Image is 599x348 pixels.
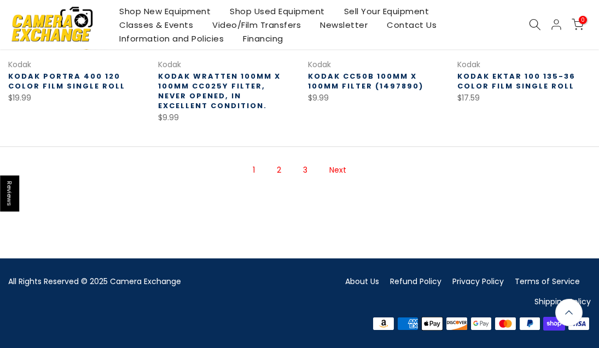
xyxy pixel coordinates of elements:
img: visa [566,315,591,332]
div: $9.99 [158,111,292,125]
img: google pay [469,315,493,332]
a: Terms of Service [515,276,580,287]
a: Kodak [8,59,31,70]
img: master [493,315,518,332]
a: Kodak CC50B 100mm x 100mm Filter (1497890) [308,71,423,91]
a: Contact Us [377,18,446,32]
a: Shop New Equipment [110,4,220,18]
span: Page 1 [247,161,260,180]
a: About Us [345,276,379,287]
a: Shipping Policy [534,296,591,307]
a: Page 2 [271,161,287,180]
a: Kodak Portra 400 120 Color Film Single Roll [8,71,125,91]
a: Kodak [158,59,181,70]
div: $9.99 [308,91,441,105]
a: Kodak Ektar 100 135-36 Color Film Single Roll [457,71,575,91]
div: $19.99 [8,91,142,105]
div: All Rights Reserved © 2025 Camera Exchange [8,275,292,288]
div: $17.59 [457,91,591,105]
a: Kodak Wratten 100mm X 100mm CC025Y Filter, Never Opened, in Excellent Condition. [158,71,281,111]
img: shopify pay [542,315,567,332]
img: american express [396,315,420,332]
img: discover [445,315,469,332]
a: Refund Policy [390,276,441,287]
a: Back to the top [555,299,583,326]
a: Financing [234,32,293,45]
img: amazon payments [371,315,396,332]
img: paypal [517,315,542,332]
a: Next [324,161,352,180]
a: Page 3 [298,161,313,180]
a: Classes & Events [110,18,203,32]
a: 0 [572,19,584,31]
a: Privacy Policy [452,276,504,287]
a: Video/Film Transfers [203,18,311,32]
a: Information and Policies [110,32,234,45]
a: Shop Used Equipment [220,4,335,18]
a: Kodak [308,59,331,70]
span: 0 [579,16,587,24]
a: Newsletter [311,18,377,32]
a: Sell Your Equipment [334,4,439,18]
a: Kodak [457,59,480,70]
img: apple pay [420,315,445,332]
